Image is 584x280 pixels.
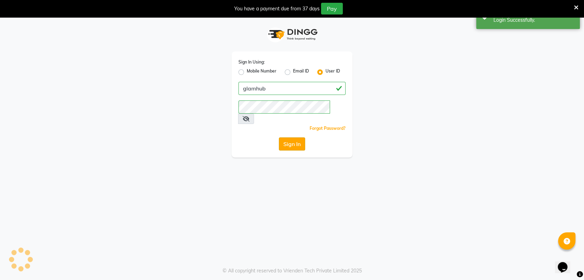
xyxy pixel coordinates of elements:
[238,100,330,114] input: Username
[326,68,340,76] label: User ID
[493,17,575,24] div: Login Successfully.
[555,252,577,273] iframe: chat widget
[293,68,309,76] label: Email ID
[238,59,265,65] label: Sign In Using:
[279,137,305,151] button: Sign In
[234,5,320,12] div: You have a payment due from 37 days
[321,3,343,15] button: Pay
[247,68,276,76] label: Mobile Number
[264,24,320,45] img: logo1.svg
[238,82,346,95] input: Username
[310,126,346,131] a: Forgot Password?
